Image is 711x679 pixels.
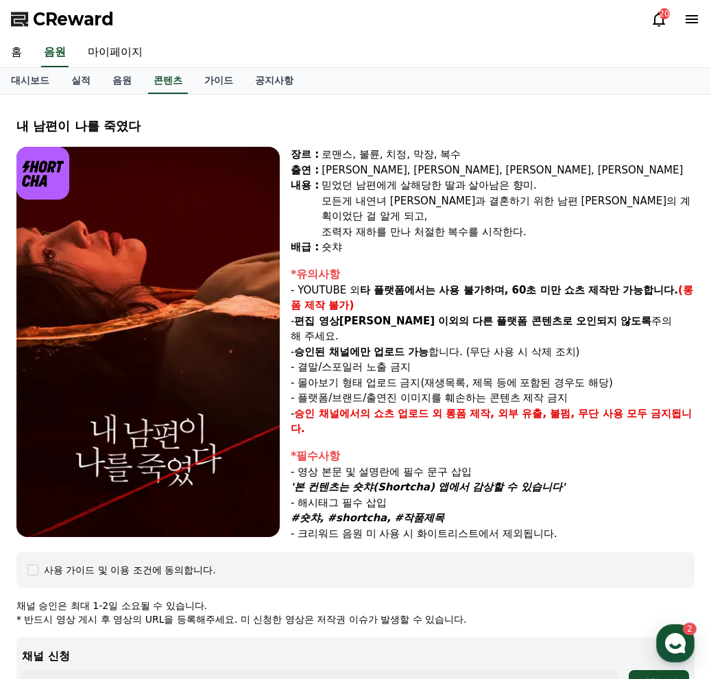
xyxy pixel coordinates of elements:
div: 출연 : [291,163,319,178]
strong: 편집 영상[PERSON_NAME] 이외의 [294,315,469,327]
p: - 합니다. (무단 사용 시 삭제 조치) [291,344,695,360]
div: 사용 가이드 및 이용 조건에 동의합니다. [44,563,216,577]
a: 공지사항 [244,68,304,94]
a: 음원 [41,38,69,67]
p: - 몰아보기 형태 업로드 금지(재생목록, 제목 등에 포함된 경우도 해당) [291,375,695,391]
p: - YOUTUBE 외 [291,283,695,313]
div: 조력자 재하를 만나 처절한 복수를 시작한다. [322,224,695,240]
a: 음원 [101,68,143,94]
strong: 타 플랫폼에서는 사용 불가하며, 60초 미만 쇼츠 제작만 가능합니다. [360,284,678,296]
div: 내 남편이 나를 죽였다 [16,117,695,136]
p: * 반드시 영상 게시 후 영상의 URL을 등록해주세요. 미 신청한 영상은 저작권 이슈가 발생할 수 있습니다. [16,612,695,626]
strong: 승인 채널에서의 쇼츠 업로드 외 [294,407,442,420]
img: video [16,147,280,537]
em: #숏챠, #shortcha, #작품제목 [291,512,444,524]
div: 숏챠 [322,239,695,255]
a: 20 [651,11,667,27]
div: 내용 : [291,178,319,239]
div: 장르 : [291,147,319,163]
div: 배급 : [291,239,319,255]
div: 로맨스, 불륜, 치정, 막장, 복수 [322,147,695,163]
a: CReward [11,8,114,30]
span: CReward [33,8,114,30]
p: 채널 승인은 최대 1-2일 소요될 수 있습니다. [16,599,695,612]
p: - 결말/스포일러 노출 금지 [291,359,695,375]
em: '본 컨텐츠는 숏챠(Shortcha) 앱에서 감상할 수 있습니다' [291,481,565,493]
p: - 주의해 주세요. [291,313,695,344]
strong: 롱폼 제작, 외부 유출, 불펌, 무단 사용 모두 금지됩니다. [291,407,692,436]
p: - [291,406,695,437]
div: *필수사항 [291,448,695,464]
p: - 플랫폼/브랜드/출연진 이미지를 훼손하는 콘텐츠 제작 금지 [291,390,695,406]
strong: 승인된 채널에만 업로드 가능 [294,346,429,358]
p: - 크리워드 음원 미 사용 시 화이트리스트에서 제외됩니다. [291,526,695,542]
p: 채널 신청 [22,648,689,665]
div: 모든게 내연녀 [PERSON_NAME]과 결혼하기 위한 남편 [PERSON_NAME]의 계획이었단 걸 알게 되고, [322,193,695,224]
a: 실적 [60,68,101,94]
div: 믿었던 남편에게 살해당한 딸과 살아남은 향미. [322,178,695,193]
div: *유의사항 [291,266,695,283]
img: logo [16,147,69,200]
a: 콘텐츠 [148,68,188,94]
div: 20 [659,8,670,19]
strong: 다른 플랫폼 콘텐츠로 오인되지 않도록 [472,315,651,327]
p: - 영상 본문 및 설명란에 필수 문구 삽입 [291,464,695,480]
p: - 해시태그 필수 삽입 [291,495,695,511]
a: 마이페이지 [77,38,154,67]
div: [PERSON_NAME], [PERSON_NAME], [PERSON_NAME], [PERSON_NAME] [322,163,695,178]
a: 가이드 [193,68,244,94]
